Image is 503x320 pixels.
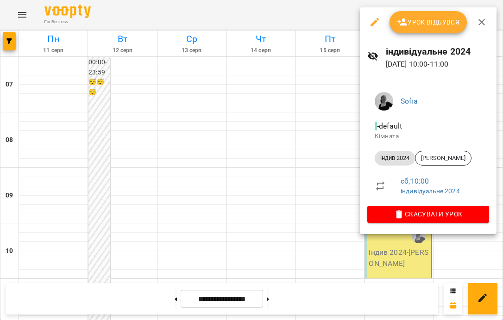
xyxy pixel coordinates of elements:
span: Урок відбувся [397,17,460,28]
a: Sofia [401,97,418,105]
p: [DATE] 10:00 - 11:00 [386,59,489,70]
span: [PERSON_NAME] [415,154,471,162]
span: індив 2024 [375,154,415,162]
h6: індивідуальне 2024 [386,44,489,59]
button: Урок відбувся [390,11,467,33]
a: сб , 10:00 [401,177,429,185]
a: індивідуальне 2024 [401,187,460,195]
img: 8730fe8c2e579a870f07901198a56472.jpg [375,92,393,111]
span: - default [375,122,404,130]
span: Скасувати Урок [375,209,482,220]
p: Кімната [375,132,482,141]
div: [PERSON_NAME] [415,151,472,166]
button: Скасувати Урок [367,206,489,222]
